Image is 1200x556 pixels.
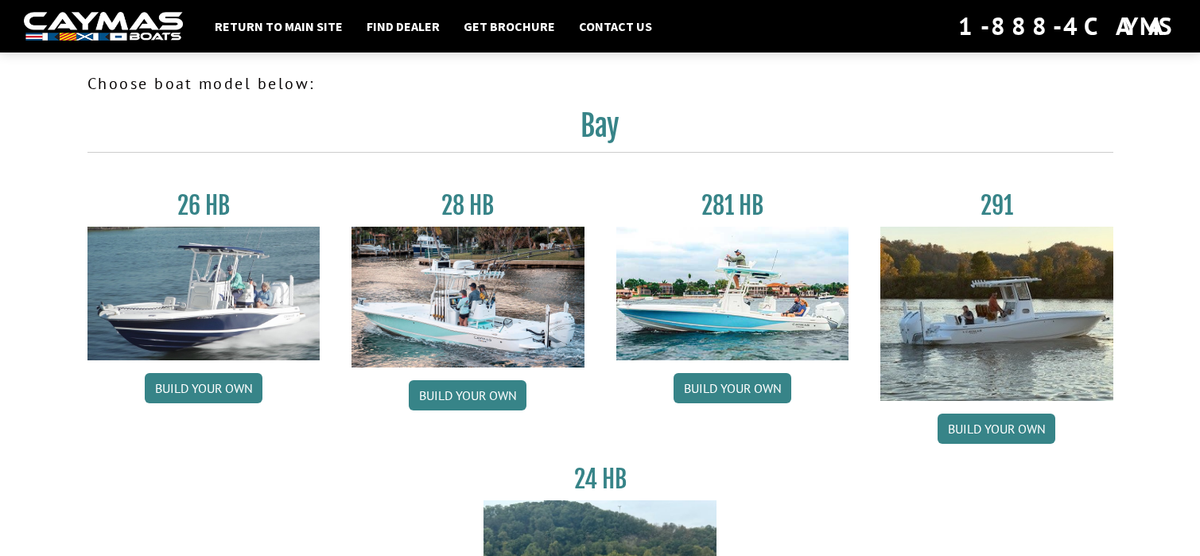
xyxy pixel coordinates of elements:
h3: 24 HB [483,465,717,494]
h3: 26 HB [87,191,320,220]
a: Build your own [145,373,262,403]
h3: 28 HB [351,191,584,220]
a: Contact Us [571,16,660,37]
a: Return to main site [207,16,351,37]
h3: 281 HB [616,191,849,220]
img: 28-hb-twin.jpg [616,227,849,360]
div: 1-888-4CAYMAS [958,9,1176,44]
img: white-logo-c9c8dbefe5ff5ceceb0f0178aa75bf4bb51f6bca0971e226c86eb53dfe498488.png [24,12,183,41]
img: 291_Thumbnail.jpg [880,227,1113,401]
a: Build your own [409,380,526,410]
a: Build your own [674,373,791,403]
a: Get Brochure [456,16,563,37]
a: Find Dealer [359,16,448,37]
img: 26_new_photo_resized.jpg [87,227,320,360]
h2: Bay [87,108,1113,153]
img: 28_hb_thumbnail_for_caymas_connect.jpg [351,227,584,367]
p: Choose boat model below: [87,72,1113,95]
a: Build your own [938,414,1055,444]
h3: 291 [880,191,1113,220]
